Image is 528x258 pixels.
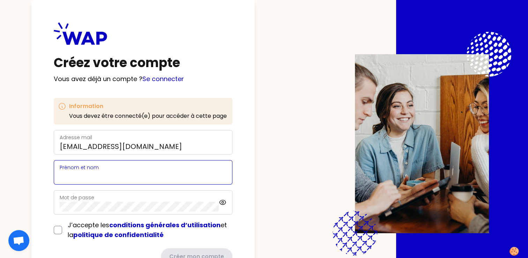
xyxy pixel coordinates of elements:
[54,56,232,70] h1: Créez votre compte
[69,112,227,120] p: Vous devez être connecté(e) pour accéder à cette page
[69,102,227,110] h3: Information
[60,134,92,141] label: Adresse mail
[60,164,99,171] label: Prénom et nom
[109,221,221,229] a: conditions générales d’utilisation
[8,230,29,251] div: Ouvrir le chat
[73,230,164,239] a: politique de confidentialité
[355,54,489,233] img: Description
[60,194,94,201] label: Mot de passe
[68,221,227,239] span: J’accepte les et la
[142,74,184,83] a: Se connecter
[54,74,232,84] p: Vous avez déjà un compte ?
